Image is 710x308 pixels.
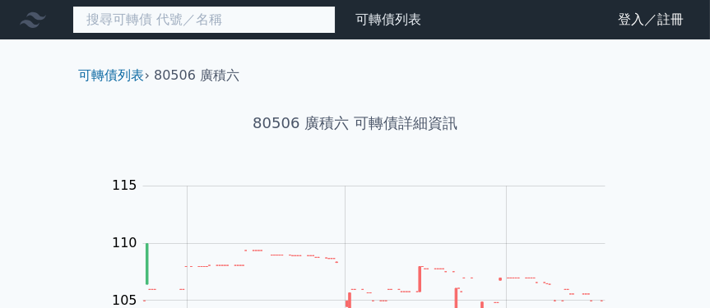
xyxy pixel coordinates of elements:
li: › [79,66,150,85]
a: 登入／註冊 [605,7,697,33]
h1: 80506 廣積六 可轉債詳細資訊 [66,112,645,135]
tspan: 105 [112,292,137,308]
li: 80506 廣積六 [154,66,239,85]
input: 搜尋可轉債 代號／名稱 [72,6,336,34]
a: 可轉債列表 [355,11,421,27]
tspan: 110 [112,235,137,251]
tspan: 115 [112,178,137,194]
a: 可轉債列表 [79,67,145,83]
